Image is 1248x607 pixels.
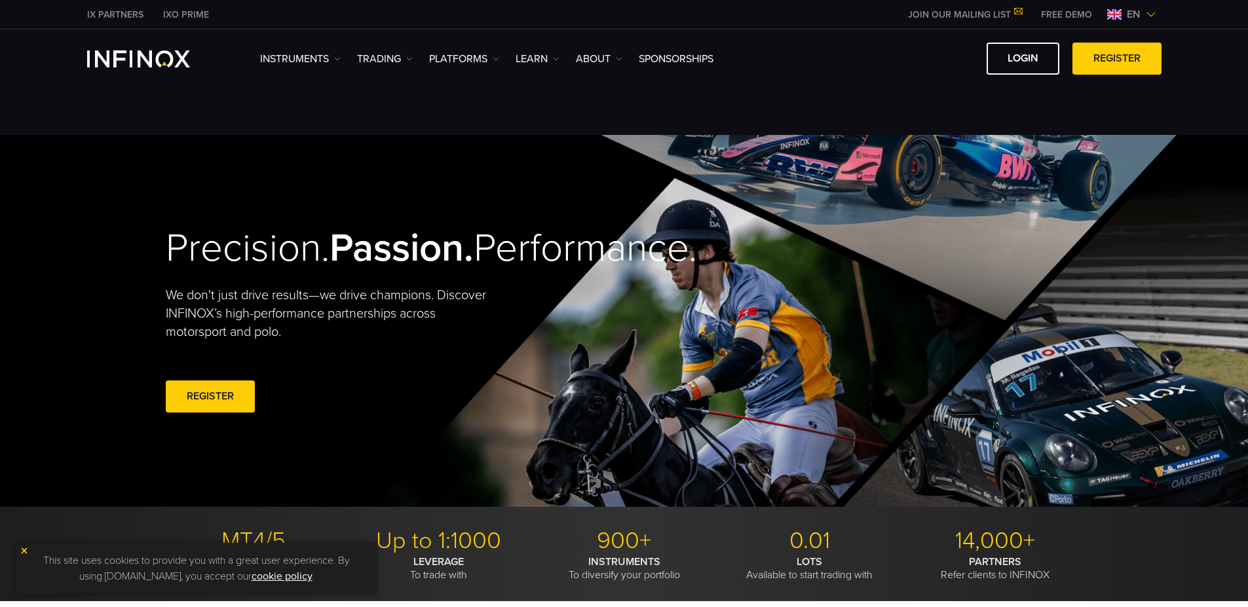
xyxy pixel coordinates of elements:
[576,51,622,67] a: ABOUT
[898,9,1031,20] a: JOIN OUR MAILING LIST
[260,51,341,67] a: Instruments
[351,555,527,581] p: To trade with
[588,555,660,568] strong: INSTRUMENTS
[1031,8,1102,22] a: INFINOX MENU
[1122,7,1146,22] span: en
[429,51,499,67] a: PLATFORMS
[23,549,370,587] p: This site uses cookies to provide you with a great user experience. By using [DOMAIN_NAME], you a...
[987,43,1059,75] a: LOGIN
[166,526,341,555] p: MT4/5
[969,555,1021,568] strong: PARTNERS
[20,546,29,555] img: yellow close icon
[413,555,464,568] strong: LEVERAGE
[907,555,1083,581] p: Refer clients to INFINOX
[907,526,1083,555] p: 14,000+
[357,51,413,67] a: TRADING
[722,526,898,555] p: 0.01
[87,50,221,67] a: INFINOX Logo
[166,225,578,272] h2: Precision. Performance.
[722,555,898,581] p: Available to start trading with
[166,286,496,341] p: We don't just drive results—we drive champions. Discover INFINOX’s high-performance partnerships ...
[639,51,713,67] a: SPONSORSHIPS
[166,380,255,413] a: REGISTER
[537,555,712,581] p: To diversify your portfolio
[153,8,219,22] a: INFINOX
[797,555,822,568] strong: LOTS
[77,8,153,22] a: INFINOX
[252,570,312,583] a: cookie policy
[537,526,712,555] p: 900+
[516,51,559,67] a: Learn
[330,225,474,272] strong: Passion.
[1072,43,1162,75] a: REGISTER
[351,526,527,555] p: Up to 1:1000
